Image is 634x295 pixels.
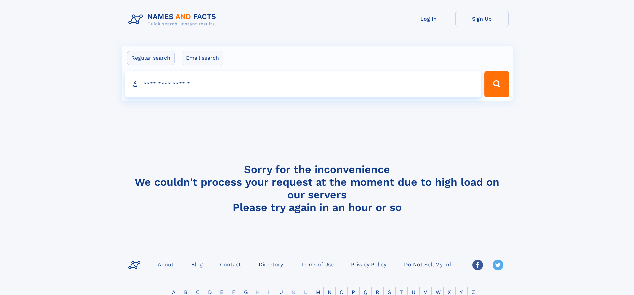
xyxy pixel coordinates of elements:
a: Do Not Sell My Info [401,259,457,269]
button: Search Button [484,71,509,97]
img: Twitter [493,260,503,270]
label: Email search [182,51,223,65]
a: Blog [189,259,205,269]
a: Directory [256,259,286,269]
a: Contact [217,259,244,269]
img: Facebook [472,260,483,270]
img: Logo Names and Facts [126,11,222,29]
a: About [155,259,176,269]
input: search input [125,71,482,97]
a: Privacy Policy [348,259,389,269]
label: Regular search [127,51,175,65]
a: Sign Up [455,11,509,27]
a: Terms of Use [298,259,336,269]
a: Log In [402,11,455,27]
h4: Sorry for the inconvenience We couldn't process your request at the moment due to high load on ou... [126,163,509,214]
